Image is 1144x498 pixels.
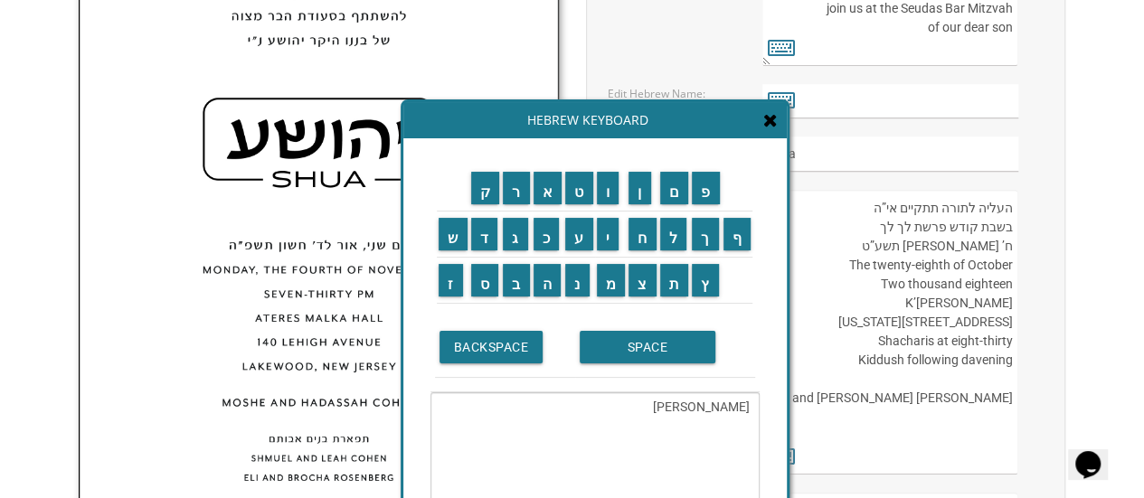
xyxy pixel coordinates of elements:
input: ת [660,264,689,296]
input: ץ [692,264,719,296]
input: ף [723,218,752,250]
input: ם [660,172,689,204]
iframe: chat widget [1068,426,1126,480]
input: פ [692,172,720,204]
input: ז [439,264,463,296]
input: ו [597,172,619,204]
input: ש [439,218,468,250]
input: ן [629,172,651,204]
textarea: העליה לתורה תתקיים אי”ה בשבת קודש פרשת לך לך ח’ [PERSON_NAME] תשע”ט The twenty-eighth of October ... [762,190,1018,475]
input: ל [660,218,687,250]
input: ה [534,264,562,296]
input: SPACE [580,331,715,363]
input: י [597,218,619,250]
input: ט [565,172,593,204]
input: מ [597,264,626,296]
input: ע [565,218,593,250]
input: נ [565,264,590,296]
input: ד [471,218,498,250]
input: ב [503,264,530,296]
input: BACKSPACE [440,331,544,363]
input: ק [471,172,500,204]
input: צ [629,264,657,296]
input: ך [692,218,719,250]
div: Hebrew Keyboard [403,102,787,138]
input: ג [503,218,528,250]
input: ח [629,218,657,250]
input: ס [471,264,499,296]
label: Edit Hebrew Name: [608,86,705,101]
input: כ [534,218,560,250]
input: ר [503,172,530,204]
input: א [534,172,563,204]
